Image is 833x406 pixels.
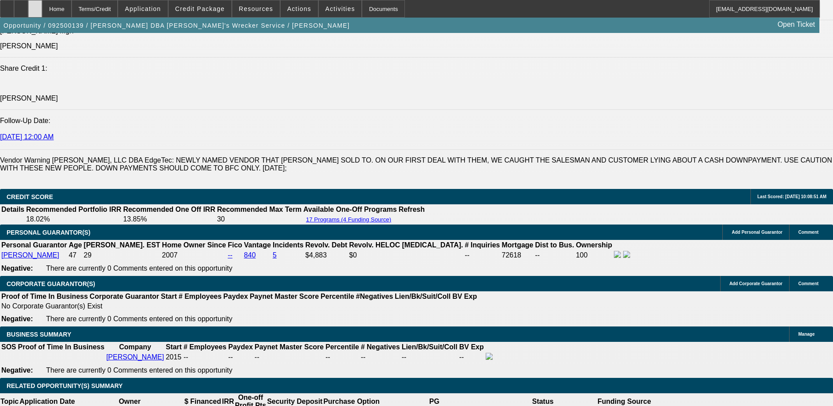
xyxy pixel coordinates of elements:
button: Actions [281,0,318,17]
b: Age [69,241,82,249]
span: Last Scored: [DATE] 10:08:51 AM [757,194,826,199]
th: Refresh [398,205,426,214]
b: Mortgage [502,241,534,249]
b: Revolv. Debt [305,241,347,249]
img: linkedin-icon.png [623,251,630,258]
b: # Employees [184,343,227,351]
th: Available One-Off Programs [303,205,397,214]
b: Lien/Bk/Suit/Coll [395,293,451,300]
b: Lien/Bk/Suit/Coll [402,343,458,351]
span: Credit Package [175,5,225,12]
b: Start [166,343,181,351]
a: 5 [273,251,277,259]
span: CORPORATE GUARANTOR(S) [7,280,95,287]
td: -- [401,352,458,362]
b: Paynet Master Score [255,343,324,351]
th: Proof of Time In Business [18,343,105,352]
img: facebook-icon.png [486,353,493,360]
td: -- [459,352,484,362]
span: BUSINESS SUMMARY [7,331,71,338]
b: Percentile [321,293,354,300]
div: -- [255,353,324,361]
span: Manage [798,332,815,337]
td: 100 [575,250,613,260]
b: Home Owner Since [162,241,226,249]
b: # Inquiries [465,241,500,249]
th: Details [1,205,25,214]
span: Comment [798,230,819,235]
b: Start [161,293,177,300]
b: Corporate Guarantor [90,293,159,300]
b: # Negatives [361,343,400,351]
th: Recommended Portfolio IRR [25,205,122,214]
b: Personal Guarantor [1,241,67,249]
th: Recommended Max Term [216,205,302,214]
b: Fico [228,241,242,249]
th: SOS [1,343,17,352]
b: Negative: [1,265,33,272]
td: 47 [68,250,82,260]
a: 840 [244,251,256,259]
td: $0 [349,250,464,260]
b: # Employees [179,293,222,300]
td: 18.02% [25,215,122,224]
img: facebook-icon.png [614,251,621,258]
b: BV Exp [452,293,477,300]
span: Comment [798,281,819,286]
span: Resources [239,5,273,12]
span: PERSONAL GUARANTOR(S) [7,229,90,236]
b: Incidents [273,241,303,249]
th: Proof of Time In Business [1,292,88,301]
span: Application [125,5,161,12]
td: 30 [216,215,302,224]
b: Paynet Master Score [250,293,319,300]
b: Paydex [224,293,248,300]
b: Negative: [1,315,33,323]
b: Company [119,343,151,351]
td: 13.85% [123,215,216,224]
b: Revolv. HELOC [MEDICAL_DATA]. [349,241,463,249]
td: 29 [83,250,161,260]
a: Open Ticket [774,17,819,32]
b: Negative: [1,366,33,374]
span: RELATED OPPORTUNITY(S) SUMMARY [7,382,123,389]
td: -- [464,250,500,260]
td: $4,883 [305,250,348,260]
b: Vantage [244,241,271,249]
td: -- [535,250,575,260]
span: Add Corporate Guarantor [729,281,783,286]
span: There are currently 0 Comments entered on this opportunity [46,315,232,323]
div: -- [325,353,359,361]
td: 2015 [165,352,182,362]
button: Credit Package [169,0,231,17]
a: [PERSON_NAME] [1,251,59,259]
b: Ownership [576,241,612,249]
button: Resources [232,0,280,17]
span: Add Personal Guarantor [732,230,783,235]
span: Opportunity / 092500139 / [PERSON_NAME] DBA [PERSON_NAME]'s Wrecker Service / [PERSON_NAME] [4,22,350,29]
button: Activities [319,0,362,17]
b: [PERSON_NAME]. EST [84,241,160,249]
b: #Negatives [356,293,393,300]
a: -- [228,251,233,259]
span: There are currently 0 Comments entered on this opportunity [46,265,232,272]
button: Application [118,0,167,17]
button: 17 Programs (4 Funding Source) [303,216,394,223]
span: Activities [325,5,355,12]
span: There are currently 0 Comments entered on this opportunity [46,366,232,374]
td: -- [228,352,253,362]
div: -- [361,353,400,361]
b: Paydex [228,343,253,351]
td: No Corporate Guarantor(s) Exist [1,302,481,311]
b: Percentile [325,343,359,351]
a: [PERSON_NAME] [106,353,164,361]
th: Recommended One Off IRR [123,205,216,214]
span: CREDIT SCORE [7,193,53,200]
span: Actions [287,5,311,12]
b: Dist to Bus. [535,241,574,249]
b: BV Exp [459,343,484,351]
td: 72618 [501,250,534,260]
span: 2007 [162,251,178,259]
span: -- [184,353,188,361]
